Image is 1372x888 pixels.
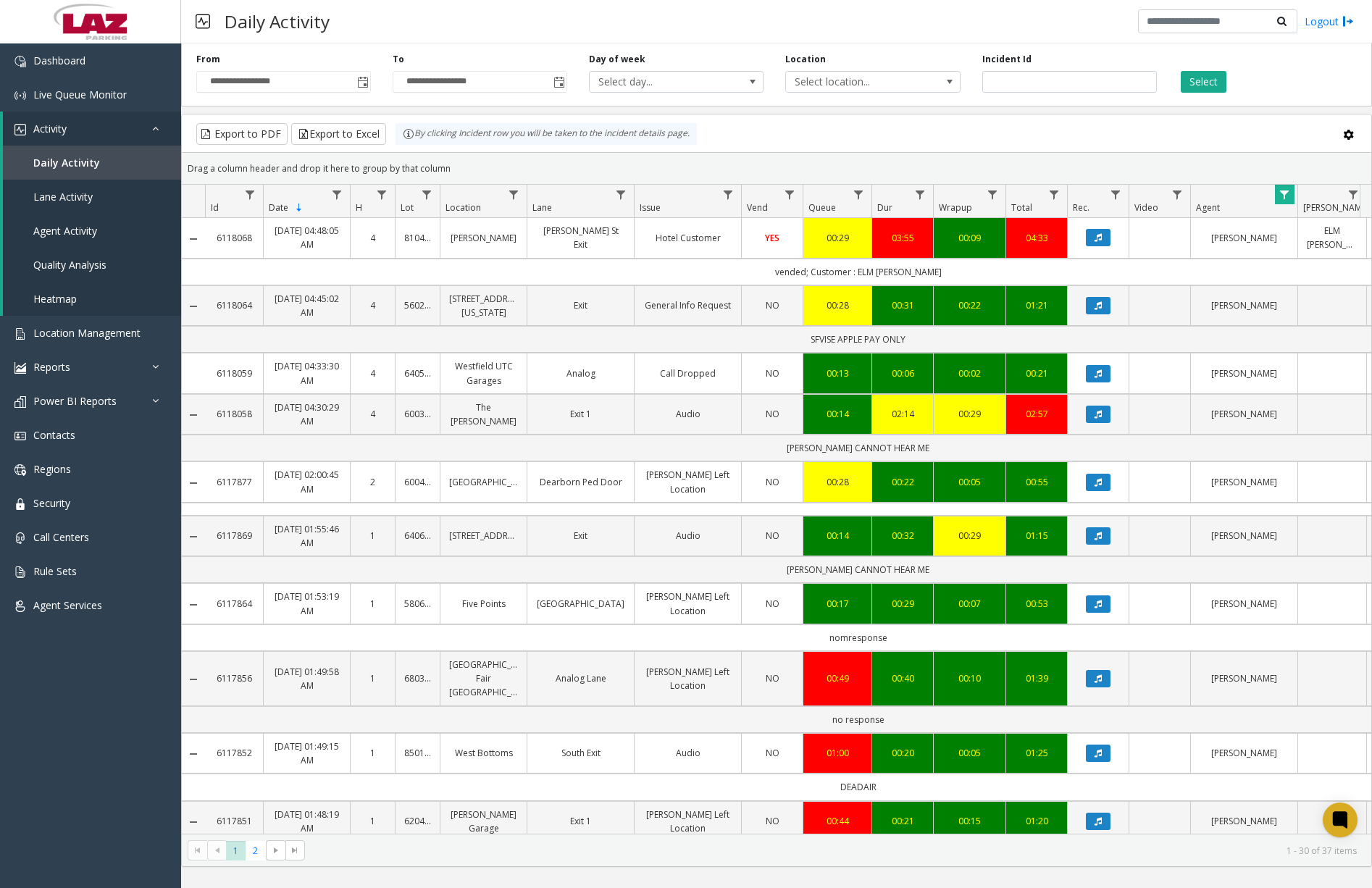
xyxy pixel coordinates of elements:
[182,477,205,489] a: Collapse Details
[766,367,779,380] span: NO
[881,231,924,245] a: 03:55
[291,123,386,145] button: Export to Excel
[182,599,205,611] a: Collapse Details
[33,156,100,169] span: Daily Activity
[182,409,205,421] a: Collapse Details
[812,746,863,760] div: 01:00
[881,475,924,489] div: 00:22
[812,298,863,312] div: 00:28
[14,600,26,612] img: 'icon'
[536,746,625,760] a: South Exit
[1015,671,1058,685] a: 01:39
[1200,671,1289,685] a: [PERSON_NAME]
[359,231,386,245] a: 4
[780,185,800,204] a: Vend Filter Menu
[1015,529,1058,543] a: 01:15
[643,665,732,692] a: [PERSON_NAME] Left Location
[404,407,431,421] a: 600346
[3,112,181,146] a: Activity
[33,394,117,408] span: Power BI Reports
[14,56,26,67] img: 'icon'
[911,185,930,204] a: Dur Filter Menu
[246,841,265,860] span: Page 2
[551,72,566,92] span: Toggle popup
[942,671,997,685] a: 00:10
[942,597,997,611] a: 00:07
[812,814,863,828] div: 00:44
[404,298,431,312] a: 560243
[881,407,924,421] a: 02:14
[272,224,341,251] a: [DATE] 04:48:05 AM
[1168,185,1187,204] a: Video Filter Menu
[766,299,779,311] span: NO
[449,231,518,245] a: [PERSON_NAME]
[14,498,26,510] img: 'icon'
[417,185,437,204] a: Lot Filter Menu
[1015,298,1058,312] div: 01:21
[812,671,863,685] a: 00:49
[359,407,386,421] a: 4
[881,814,924,828] a: 00:21
[750,746,794,760] a: NO
[449,292,518,319] a: [STREET_ADDRESS][US_STATE]
[289,845,301,856] span: Go to the last page
[393,53,404,66] label: To
[314,845,1357,857] kendo-pager-info: 1 - 30 of 37 items
[214,475,254,489] a: 6117877
[1015,407,1058,421] a: 02:57
[643,407,732,421] a: Audio
[449,658,518,700] a: [GEOGRAPHIC_DATA] Fair [GEOGRAPHIC_DATA]
[942,814,997,828] a: 00:15
[33,88,127,101] span: Live Queue Monitor
[446,201,481,214] span: Location
[359,475,386,489] a: 2
[881,671,924,685] div: 00:40
[33,54,85,67] span: Dashboard
[272,740,341,767] a: [DATE] 01:49:15 AM
[449,359,518,387] a: Westfield UTC Garages
[1196,201,1220,214] span: Agent
[812,597,863,611] div: 00:17
[403,128,414,140] img: infoIcon.svg
[404,366,431,380] a: 640580
[812,407,863,421] a: 00:14
[881,529,924,543] a: 00:32
[404,746,431,760] a: 850111
[942,407,997,421] a: 00:29
[404,597,431,611] a: 580638
[226,841,246,860] span: Page 1
[942,298,997,312] a: 00:22
[14,566,26,578] img: 'icon'
[214,298,254,312] a: 6118064
[643,746,732,760] a: Audio
[449,746,518,760] a: West Bottoms
[1015,475,1058,489] div: 00:55
[766,529,779,542] span: NO
[532,201,552,214] span: Lane
[747,201,768,214] span: Vend
[33,462,71,476] span: Regions
[1200,231,1289,245] a: [PERSON_NAME]
[33,360,70,374] span: Reports
[1134,201,1158,214] span: Video
[942,529,997,543] a: 00:29
[1015,814,1058,828] div: 01:20
[269,201,288,214] span: Date
[942,475,997,489] div: 00:05
[983,185,1003,204] a: Wrapup Filter Menu
[881,298,924,312] a: 00:31
[589,53,645,66] label: Day of week
[942,746,997,760] a: 00:05
[1181,71,1226,93] button: Select
[1011,201,1032,214] span: Total
[808,201,836,214] span: Queue
[211,201,219,214] span: Id
[182,233,205,245] a: Collapse Details
[1045,185,1064,204] a: Total Filter Menu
